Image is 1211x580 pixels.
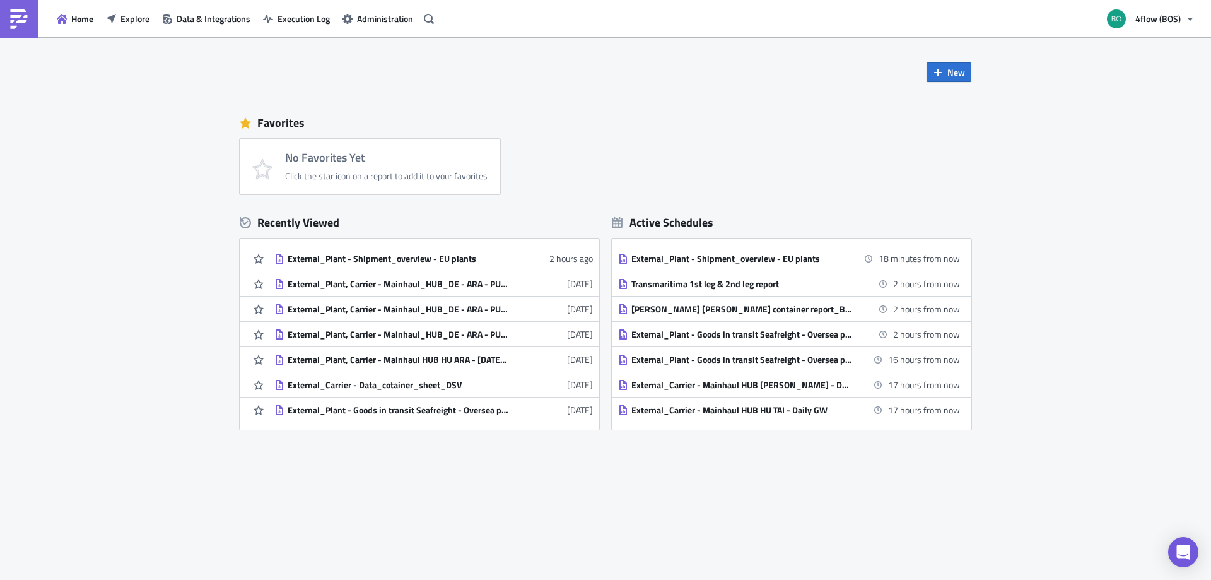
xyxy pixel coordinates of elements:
[240,114,971,133] div: Favorites
[631,278,852,290] div: Transmaritima 1st leg & 2nd leg report
[288,329,508,340] div: External_Plant, Carrier - Mainhaul_HUB_DE - ARA - PU [DATE] - DEL [DATE]
[285,170,488,182] div: Click the star icon on a report to add it to your favorites
[288,405,508,416] div: External_Plant - Goods in transit Seafreight - Oversea plants_IRA
[288,379,508,391] div: External_Carrier - Data_cotainer_sheet_DSV
[631,329,852,340] div: External_Plant - Goods in transit Seafreight - Oversea plants_IRA
[288,304,508,315] div: External_Plant, Carrier - Mainhaul_HUB_DE - ARA - PU [DATE] - DEL [DATE]
[288,278,508,290] div: External_Plant, Carrier - Mainhaul_HUB_DE - ARA - PU [DATE] - DEL [DATE]
[257,9,336,28] button: Execution Log
[618,372,960,397] a: External_Carrier - Mainhaul HUB [PERSON_NAME] - Daily GW17 hours from now
[9,9,29,29] img: PushMetrics
[618,398,960,422] a: External_Carrier - Mainhaul HUB HU TAI - Daily GW17 hours from now
[567,277,593,290] time: 2025-08-22T12:37:18Z
[893,328,960,341] time: 2025-09-01 16:15
[274,246,593,271] a: External_Plant - Shipment_overview - EU plants2 hours ago
[274,398,593,422] a: External_Plant - Goods in transit Seafreight - Oversea plants_IRA[DATE]
[288,253,508,264] div: External_Plant - Shipment_overview - EU plants
[357,12,413,25] span: Administration
[285,151,488,164] h4: No Favorites Yet
[1135,12,1181,25] span: 4flow (BOS)
[567,403,593,417] time: 2025-08-19T10:27:35Z
[888,353,960,366] time: 2025-09-02 06:00
[888,378,960,391] time: 2025-09-02 07:30
[274,372,593,397] a: External_Carrier - Data_cotainer_sheet_DSV[DATE]
[156,9,257,28] button: Data & Integrations
[240,213,599,232] div: Recently Viewed
[612,215,713,230] div: Active Schedules
[618,322,960,346] a: External_Plant - Goods in transit Seafreight - Oversea plants_IRA2 hours from now
[879,252,960,265] time: 2025-09-01 14:30
[567,302,593,316] time: 2025-08-22T12:36:48Z
[288,354,508,365] div: External_Plant, Carrier - Mainhaul HUB HU ARA - [DATE] GW
[618,297,960,321] a: [PERSON_NAME] [PERSON_NAME] container report_BOS IRA2 hours from now
[567,353,593,366] time: 2025-08-22T12:35:08Z
[1106,8,1127,30] img: Avatar
[274,347,593,372] a: External_Plant, Carrier - Mainhaul HUB HU ARA - [DATE] GW[DATE]
[71,12,93,25] span: Home
[177,12,250,25] span: Data & Integrations
[631,354,852,365] div: External_Plant - Goods in transit Seafreight - Oversea plants
[336,9,419,28] button: Administration
[618,271,960,296] a: Transmaritima 1st leg & 2nd leg report2 hours from now
[631,253,852,264] div: External_Plant - Shipment_overview - EU plants
[631,304,852,315] div: [PERSON_NAME] [PERSON_NAME] container report_BOS IRA
[567,378,593,391] time: 2025-08-21T08:29:26Z
[549,252,593,265] time: 2025-09-01T10:02:05Z
[927,62,971,82] button: New
[893,277,960,290] time: 2025-09-01 16:00
[274,297,593,321] a: External_Plant, Carrier - Mainhaul_HUB_DE - ARA - PU [DATE] - DEL [DATE][DATE]
[1168,537,1198,567] div: Open Intercom Messenger
[1099,5,1202,33] button: 4flow (BOS)
[893,302,960,316] time: 2025-09-01 16:00
[618,347,960,372] a: External_Plant - Goods in transit Seafreight - Oversea plants16 hours from now
[50,9,100,28] button: Home
[631,379,852,391] div: External_Carrier - Mainhaul HUB [PERSON_NAME] - Daily GW
[120,12,149,25] span: Explore
[947,66,965,79] span: New
[278,12,330,25] span: Execution Log
[618,246,960,271] a: External_Plant - Shipment_overview - EU plants18 minutes from now
[567,328,593,341] time: 2025-08-22T12:36:18Z
[100,9,156,28] button: Explore
[631,405,852,416] div: External_Carrier - Mainhaul HUB HU TAI - Daily GW
[888,403,960,417] time: 2025-09-02 07:30
[274,271,593,296] a: External_Plant, Carrier - Mainhaul_HUB_DE - ARA - PU [DATE] - DEL [DATE][DATE]
[274,322,593,346] a: External_Plant, Carrier - Mainhaul_HUB_DE - ARA - PU [DATE] - DEL [DATE][DATE]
